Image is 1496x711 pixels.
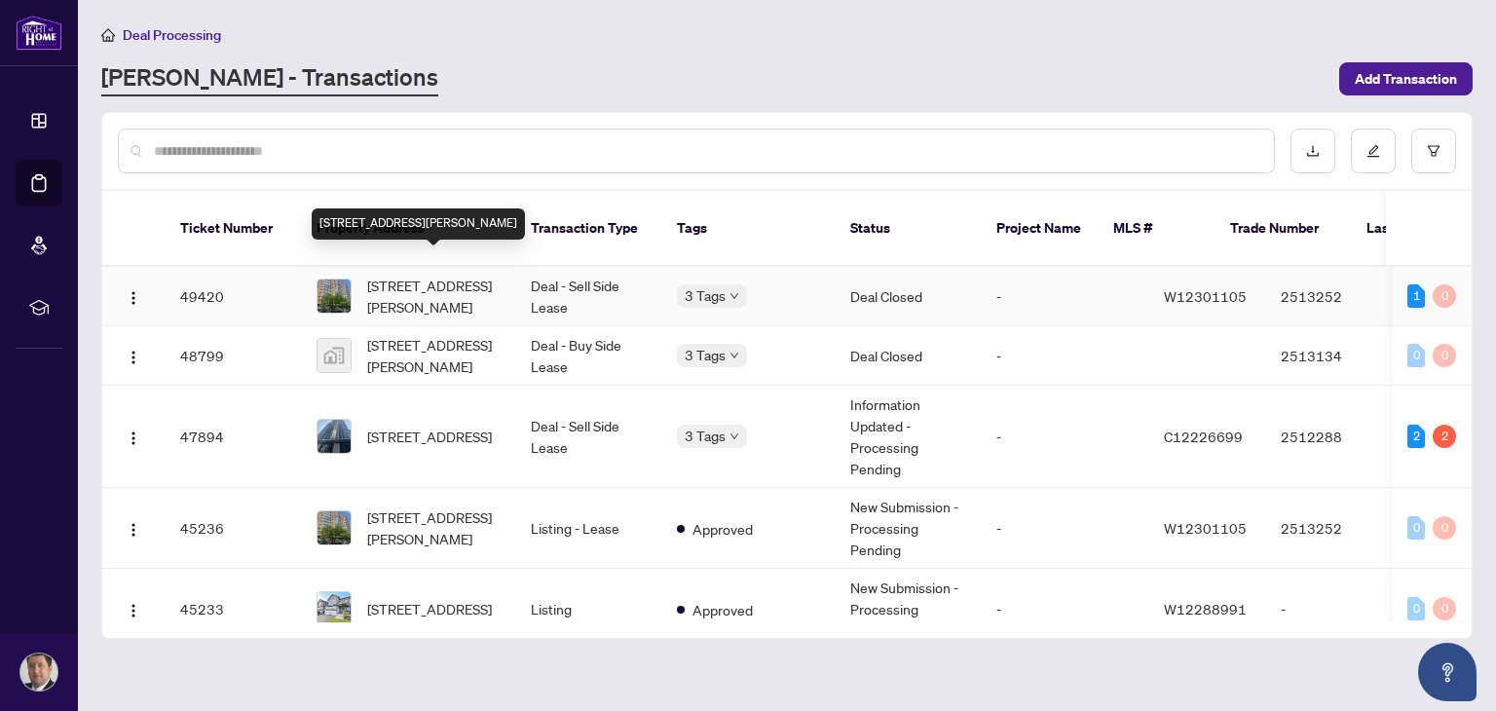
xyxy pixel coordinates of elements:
span: [STREET_ADDRESS][PERSON_NAME] [367,275,500,318]
span: C12226699 [1164,428,1243,445]
img: thumbnail-img [318,592,351,625]
td: Deal Closed [835,267,981,326]
td: 47894 [165,386,301,488]
span: [STREET_ADDRESS] [367,598,492,619]
div: 2 [1407,425,1425,448]
span: down [729,431,739,441]
td: New Submission - Processing Pending [835,488,981,569]
td: 2513252 [1265,267,1402,326]
td: 48799 [165,326,301,386]
div: 0 [1407,344,1425,367]
img: logo [16,15,62,51]
th: Tags [661,191,835,267]
th: Project Name [981,191,1098,267]
td: Listing - Lease [515,488,661,569]
button: Add Transaction [1339,62,1473,95]
th: Transaction Type [515,191,661,267]
td: Deal Closed [835,326,981,386]
img: thumbnail-img [318,280,351,313]
span: Deal Processing [123,26,221,44]
div: 1 [1407,284,1425,308]
span: [STREET_ADDRESS] [367,426,492,447]
span: W12288991 [1164,600,1247,617]
span: download [1306,144,1320,158]
div: [STREET_ADDRESS][PERSON_NAME] [312,208,525,240]
td: 45236 [165,488,301,569]
td: 2512288 [1265,386,1402,488]
button: edit [1351,129,1396,173]
div: 0 [1433,284,1456,308]
button: filter [1411,129,1456,173]
td: - [981,326,1148,386]
div: 0 [1407,597,1425,620]
td: - [981,386,1148,488]
span: Add Transaction [1355,63,1457,94]
span: edit [1366,144,1380,158]
span: down [729,291,739,301]
img: Logo [126,350,141,365]
td: 2513134 [1265,326,1402,386]
th: Trade Number [1215,191,1351,267]
span: [STREET_ADDRESS][PERSON_NAME] [367,334,500,377]
th: Ticket Number [165,191,301,267]
td: New Submission - Processing Pending [835,569,981,650]
td: Deal - Buy Side Lease [515,326,661,386]
span: home [101,28,115,42]
span: W12301105 [1164,287,1247,305]
td: 49420 [165,267,301,326]
a: [PERSON_NAME] - Transactions [101,61,438,96]
th: Status [835,191,981,267]
img: Logo [126,603,141,618]
img: Logo [126,430,141,446]
span: [STREET_ADDRESS][PERSON_NAME] [367,506,500,549]
span: Approved [692,518,753,540]
span: 3 Tags [685,425,726,447]
div: 2 [1433,425,1456,448]
span: filter [1427,144,1440,158]
div: 0 [1433,597,1456,620]
span: down [729,351,739,360]
img: Logo [126,290,141,306]
img: Profile Icon [20,654,57,691]
td: Information Updated - Processing Pending [835,386,981,488]
img: thumbnail-img [318,511,351,544]
td: Deal - Sell Side Lease [515,386,661,488]
img: Logo [126,522,141,538]
button: download [1290,129,1335,173]
span: Approved [692,599,753,620]
span: W12301105 [1164,519,1247,537]
td: Listing [515,569,661,650]
td: 2513252 [1265,488,1402,569]
div: 0 [1407,516,1425,540]
div: 0 [1433,516,1456,540]
th: MLS # [1098,191,1215,267]
td: - [1265,569,1402,650]
th: Property Address [301,191,515,267]
td: - [981,267,1148,326]
div: 0 [1433,344,1456,367]
span: 3 Tags [685,284,726,307]
span: 3 Tags [685,344,726,366]
td: 45233 [165,569,301,650]
button: Logo [118,340,149,371]
img: thumbnail-img [318,420,351,453]
td: Deal - Sell Side Lease [515,267,661,326]
img: thumbnail-img [318,339,351,372]
button: Logo [118,281,149,312]
td: - [981,488,1148,569]
td: - [981,569,1148,650]
button: Open asap [1418,643,1477,701]
button: Logo [118,421,149,452]
button: Logo [118,593,149,624]
button: Logo [118,512,149,543]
